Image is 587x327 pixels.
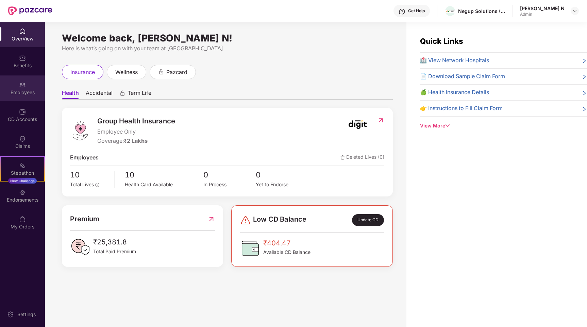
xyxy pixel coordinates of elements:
span: Employee Only [97,127,175,136]
span: 0 [256,169,308,181]
span: ₹25,381.8 [93,237,136,248]
span: Quick Links [420,37,463,46]
div: In Process [203,181,256,188]
span: ₹404.47 [263,238,311,249]
span: 10 [70,169,110,181]
div: Coverage: [97,137,175,145]
span: down [445,123,450,128]
div: animation [119,90,125,96]
img: RedirectIcon [377,117,384,124]
span: Deleted Lives (0) [340,153,384,162]
span: Term Life [128,89,151,99]
img: svg+xml;base64,PHN2ZyBpZD0iRHJvcGRvd24tMzJ4MzIiIHhtbG5zPSJodHRwOi8vd3d3LnczLm9yZy8yMDAwL3N2ZyIgd2... [572,8,577,14]
span: Employees [70,153,99,162]
div: Stepathon [1,170,44,176]
img: svg+xml;base64,PHN2ZyBpZD0iQ2xhaW0iIHhtbG5zPSJodHRwOi8vd3d3LnczLm9yZy8yMDAwL3N2ZyIgd2lkdGg9IjIwIi... [19,135,26,142]
div: New Challenge [8,178,37,184]
img: svg+xml;base64,PHN2ZyBpZD0iRW1wbG95ZWVzIiB4bWxucz0iaHR0cDovL3d3dy53My5vcmcvMjAwMC9zdmciIHdpZHRoPS... [19,82,26,88]
div: Here is what’s going on with your team at [GEOGRAPHIC_DATA] [62,44,393,53]
div: Admin [520,12,565,17]
img: svg+xml;base64,PHN2ZyBpZD0iRGFuZ2VyLTMyeDMyIiB4bWxucz0iaHR0cDovL3d3dy53My5vcmcvMjAwMC9zdmciIHdpZH... [240,215,251,226]
span: Available CD Balance [263,248,311,256]
span: 📄 Download Sample Claim Form [420,72,505,81]
img: svg+xml;base64,PHN2ZyBpZD0iU2V0dGluZy0yMHgyMCIgeG1sbnM9Imh0dHA6Ly93d3cudzMub3JnLzIwMDAvc3ZnIiB3aW... [7,311,14,318]
img: PaidPremiumIcon [70,237,90,257]
img: logo [70,120,90,141]
span: Accidental [86,89,113,99]
span: right [582,73,587,81]
span: Health [62,89,79,99]
img: New Pazcare Logo [8,6,52,15]
img: svg+xml;base64,PHN2ZyBpZD0iSGVscC0zMngzMiIgeG1sbnM9Imh0dHA6Ly93d3cudzMub3JnLzIwMDAvc3ZnIiB3aWR0aD... [399,8,405,15]
span: 0 [203,169,256,181]
img: svg+xml;base64,PHN2ZyBpZD0iSG9tZSIgeG1sbnM9Imh0dHA6Ly93d3cudzMub3JnLzIwMDAvc3ZnIiB3aWR0aD0iMjAiIG... [19,28,26,35]
span: Low CD Balance [253,214,306,226]
img: svg+xml;base64,PHN2ZyBpZD0iQmVuZWZpdHMiIHhtbG5zPSJodHRwOi8vd3d3LnczLm9yZy8yMDAwL3N2ZyIgd2lkdGg9Ij... [19,55,26,62]
img: svg+xml;base64,PHN2ZyBpZD0iRW5kb3JzZW1lbnRzIiB4bWxucz0iaHR0cDovL3d3dy53My5vcmcvMjAwMC9zdmciIHdpZH... [19,189,26,196]
span: wellness [115,68,138,76]
div: View More [420,122,587,130]
span: Total Lives [70,182,94,187]
img: svg+xml;base64,PHN2ZyBpZD0iTXlfT3JkZXJzIiBkYXRhLW5hbWU9Ik15IE9yZGVycyIgeG1sbnM9Imh0dHA6Ly93d3cudz... [19,216,26,223]
span: Premium [70,214,99,224]
img: deleteIcon [340,155,345,160]
img: CDBalanceIcon [240,238,261,258]
span: 10 [125,169,203,181]
span: Total Paid Premium [93,248,136,255]
img: RedirectIcon [208,214,215,224]
div: animation [158,69,164,75]
div: Health Card Available [125,181,203,188]
span: 🏥 View Network Hospitals [420,56,489,65]
span: info-circle [95,183,99,187]
div: Negup Solutions (Opc) Private Limited [458,8,506,14]
div: Yet to Endorse [256,181,308,188]
div: Get Help [408,8,425,14]
span: Group Health Insurance [97,116,175,126]
img: insurerIcon [345,116,370,133]
span: right [582,57,587,65]
span: right [582,105,587,113]
span: right [582,89,587,97]
img: svg+xml;base64,PHN2ZyBpZD0iQ0RfQWNjb3VudHMiIGRhdGEtbmFtZT0iQ0QgQWNjb3VudHMiIHhtbG5zPSJodHRwOi8vd3... [19,108,26,115]
span: ₹2 Lakhs [124,137,148,144]
img: logo-h60.png [445,10,455,13]
div: Update CD [352,214,384,226]
img: svg+xml;base64,PHN2ZyB4bWxucz0iaHR0cDovL3d3dy53My5vcmcvMjAwMC9zdmciIHdpZHRoPSIyMSIgaGVpZ2h0PSIyMC... [19,162,26,169]
span: 🍏 Health Insurance Details [420,88,489,97]
span: pazcard [166,68,187,76]
div: [PERSON_NAME] N [520,5,565,12]
div: Welcome back, [PERSON_NAME] N! [62,35,393,41]
div: Settings [15,311,38,318]
span: insurance [70,68,95,76]
span: 👉 Instructions to Fill Claim Form [420,104,503,113]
